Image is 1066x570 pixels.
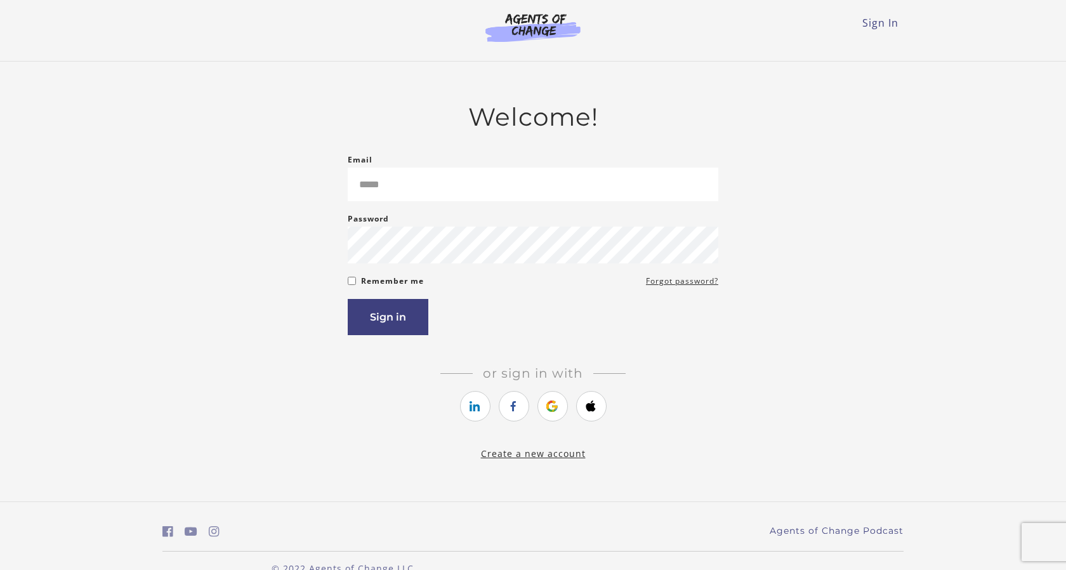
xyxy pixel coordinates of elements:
[348,299,428,335] button: Sign in
[209,522,220,541] a: https://www.instagram.com/agentsofchangeprep/ (Open in a new window)
[537,391,568,421] a: https://courses.thinkific.com/users/auth/google?ss%5Breferral%5D=&ss%5Buser_return_to%5D=&ss%5Bvi...
[361,274,424,289] label: Remember me
[348,211,389,227] label: Password
[348,102,718,132] h2: Welcome!
[162,526,173,538] i: https://www.facebook.com/groups/aswbtestprep (Open in a new window)
[472,13,594,42] img: Agents of Change Logo
[348,152,372,168] label: Email
[499,391,529,421] a: https://courses.thinkific.com/users/auth/facebook?ss%5Breferral%5D=&ss%5Buser_return_to%5D=&ss%5B...
[770,524,904,538] a: Agents of Change Podcast
[473,366,593,381] span: Or sign in with
[460,391,490,421] a: https://courses.thinkific.com/users/auth/linkedin?ss%5Breferral%5D=&ss%5Buser_return_to%5D=&ss%5B...
[185,526,197,538] i: https://www.youtube.com/c/AgentsofChangeTestPrepbyMeaganMitchell (Open in a new window)
[209,526,220,538] i: https://www.instagram.com/agentsofchangeprep/ (Open in a new window)
[481,447,586,460] a: Create a new account
[862,16,898,30] a: Sign In
[162,522,173,541] a: https://www.facebook.com/groups/aswbtestprep (Open in a new window)
[646,274,718,289] a: Forgot password?
[576,391,607,421] a: https://courses.thinkific.com/users/auth/apple?ss%5Breferral%5D=&ss%5Buser_return_to%5D=&ss%5Bvis...
[185,522,197,541] a: https://www.youtube.com/c/AgentsofChangeTestPrepbyMeaganMitchell (Open in a new window)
